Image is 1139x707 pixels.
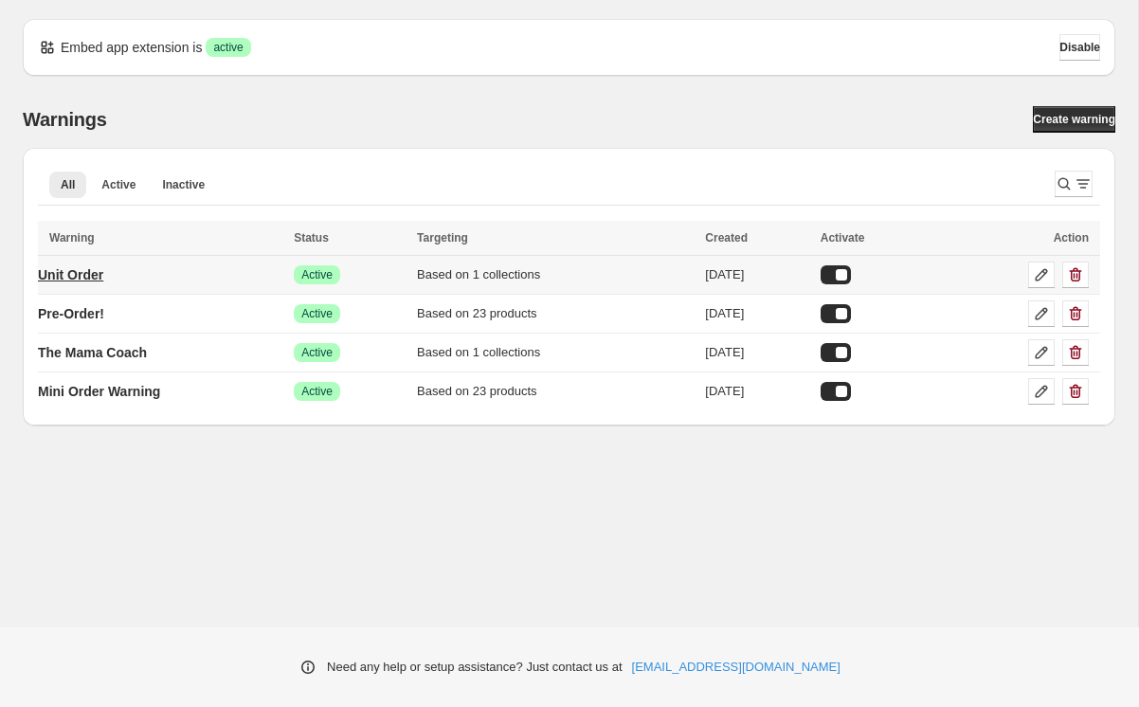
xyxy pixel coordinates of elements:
[23,108,107,131] h2: Warnings
[101,177,136,192] span: Active
[213,40,243,55] span: active
[705,265,808,284] div: [DATE]
[38,265,103,284] p: Unit Order
[294,231,329,245] span: Status
[417,265,694,284] div: Based on 1 collections
[61,177,75,192] span: All
[38,260,103,290] a: Unit Order
[38,304,104,323] p: Pre-Order!
[821,231,865,245] span: Activate
[38,382,160,401] p: Mini Order Warning
[1054,231,1089,245] span: Action
[1059,34,1100,61] button: Disable
[162,177,205,192] span: Inactive
[301,345,333,360] span: Active
[61,38,202,57] p: Embed app extension is
[417,231,468,245] span: Targeting
[632,658,841,677] a: [EMAIL_ADDRESS][DOMAIN_NAME]
[301,306,333,321] span: Active
[705,231,748,245] span: Created
[1033,106,1115,133] a: Create warning
[38,337,147,368] a: The Mama Coach
[38,376,160,407] a: Mini Order Warning
[705,304,808,323] div: [DATE]
[1055,171,1093,197] button: Search and filter results
[705,382,808,401] div: [DATE]
[1059,40,1100,55] span: Disable
[705,343,808,362] div: [DATE]
[417,343,694,362] div: Based on 1 collections
[38,299,104,329] a: Pre-Order!
[38,343,147,362] p: The Mama Coach
[301,384,333,399] span: Active
[49,231,95,245] span: Warning
[1033,112,1115,127] span: Create warning
[417,382,694,401] div: Based on 23 products
[417,304,694,323] div: Based on 23 products
[301,267,333,282] span: Active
